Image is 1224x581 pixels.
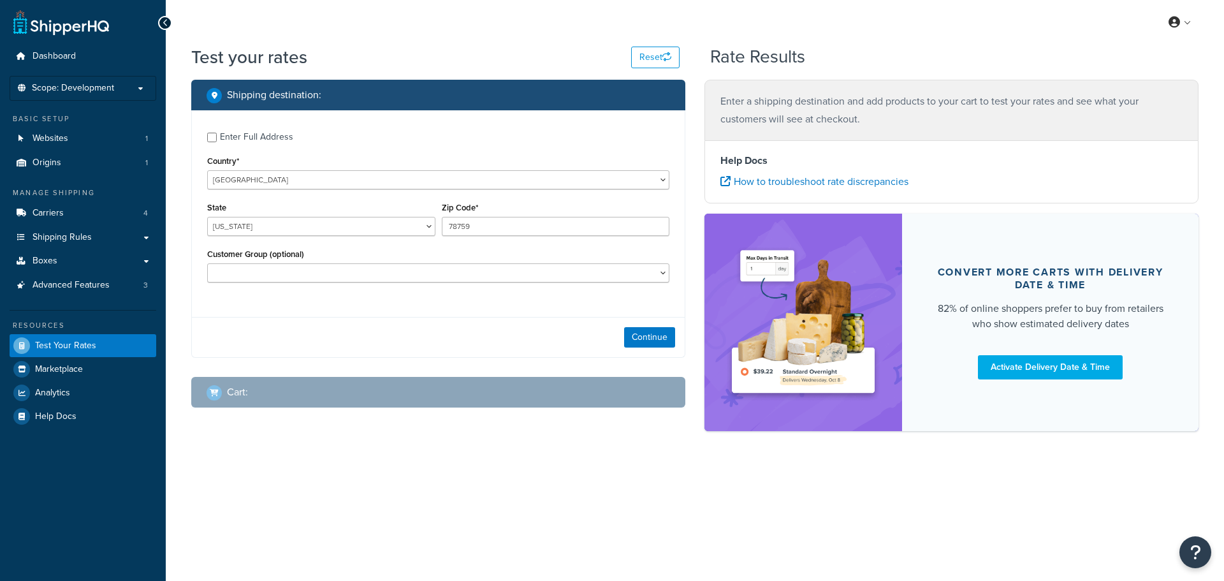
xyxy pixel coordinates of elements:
[10,274,156,297] a: Advanced Features3
[191,45,307,70] h1: Test your rates
[33,280,110,291] span: Advanced Features
[10,226,156,249] a: Shipping Rules
[720,92,1183,128] p: Enter a shipping destination and add products to your cart to test your rates and see what your c...
[720,153,1183,168] h4: Help Docs
[10,381,156,404] a: Analytics
[145,133,148,144] span: 1
[10,334,156,357] a: Test Your Rates
[143,208,148,219] span: 4
[220,128,293,146] div: Enter Full Address
[933,266,1168,291] div: Convert more carts with delivery date & time
[631,47,680,68] button: Reset
[33,133,68,144] span: Websites
[442,203,478,212] label: Zip Code*
[33,232,92,243] span: Shipping Rules
[33,51,76,62] span: Dashboard
[724,233,883,412] img: feature-image-ddt-36eae7f7280da8017bfb280eaccd9c446f90b1fe08728e4019434db127062ab4.png
[35,388,70,399] span: Analytics
[207,249,304,259] label: Customer Group (optional)
[10,405,156,428] a: Help Docs
[33,208,64,219] span: Carriers
[10,45,156,68] a: Dashboard
[10,114,156,124] div: Basic Setup
[710,47,805,67] h2: Rate Results
[227,89,321,101] h2: Shipping destination :
[10,127,156,151] li: Websites
[10,274,156,297] li: Advanced Features
[207,203,226,212] label: State
[207,133,217,142] input: Enter Full Address
[207,156,239,166] label: Country*
[10,202,156,225] li: Carriers
[1179,536,1211,568] button: Open Resource Center
[227,386,248,398] h2: Cart :
[32,83,114,94] span: Scope: Development
[10,249,156,273] a: Boxes
[33,256,57,267] span: Boxes
[10,151,156,175] li: Origins
[10,188,156,198] div: Manage Shipping
[720,174,908,189] a: How to troubleshoot rate discrepancies
[33,158,61,168] span: Origins
[35,341,96,351] span: Test Your Rates
[145,158,148,168] span: 1
[143,280,148,291] span: 3
[978,355,1123,379] a: Activate Delivery Date & Time
[35,364,83,375] span: Marketplace
[10,202,156,225] a: Carriers4
[624,327,675,348] button: Continue
[933,301,1168,332] div: 82% of online shoppers prefer to buy from retailers who show estimated delivery dates
[35,411,76,422] span: Help Docs
[10,151,156,175] a: Origins1
[10,320,156,331] div: Resources
[10,127,156,151] a: Websites1
[10,358,156,381] a: Marketplace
